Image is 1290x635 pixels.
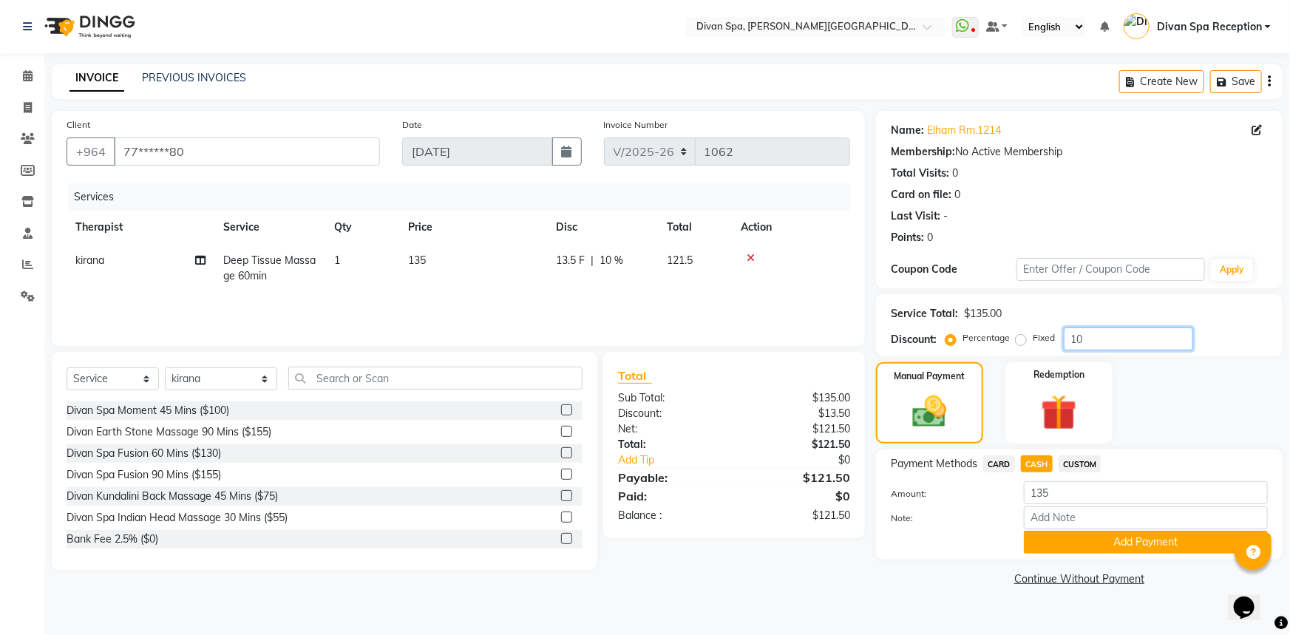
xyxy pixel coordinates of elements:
span: 1 [334,254,340,267]
span: 135 [408,254,426,267]
th: Service [214,211,325,244]
div: Divan Spa Fusion 60 Mins ($130) [67,446,221,461]
span: CASH [1021,455,1053,472]
div: 0 [954,187,960,203]
input: Search or Scan [288,367,583,390]
label: Percentage [963,331,1010,344]
a: Add Tip [607,452,755,468]
div: Divan Earth Stone Massage 90 Mins ($155) [67,424,271,440]
label: Redemption [1033,368,1084,381]
span: 10 % [600,253,623,268]
div: Discount: [607,406,734,421]
span: Divan Spa Reception [1157,19,1262,35]
a: INVOICE [69,65,124,92]
img: _gift.svg [1030,390,1088,435]
div: Net: [607,421,734,437]
a: Elham Rm.1214 [927,123,1001,138]
span: CUSTOM [1059,455,1101,472]
th: Therapist [67,211,214,244]
th: Action [732,211,850,244]
img: Divan Spa Reception [1124,13,1150,39]
th: Disc [547,211,658,244]
img: _cash.svg [902,392,958,432]
div: - [943,208,948,224]
div: Name: [891,123,924,138]
div: Total Visits: [891,166,949,181]
div: $135.00 [964,306,1002,322]
iframe: chat widget [1228,576,1275,620]
img: logo [38,6,139,47]
th: Price [399,211,547,244]
span: CARD [983,455,1015,472]
input: Enter Offer / Coupon Code [1016,258,1205,281]
div: $121.50 [734,508,861,523]
label: Fixed [1033,331,1055,344]
button: Apply [1211,259,1253,281]
div: Total: [607,437,734,452]
div: Services [68,183,861,211]
div: $0 [734,487,861,505]
div: Divan Spa Indian Head Massage 30 Mins ($55) [67,510,288,526]
div: Divan Kundalini Back Massage 45 Mins ($75) [67,489,278,504]
div: 0 [952,166,958,181]
label: Client [67,118,90,132]
label: Date [402,118,422,132]
div: Last Visit: [891,208,940,224]
span: Total [618,368,652,384]
span: Deep Tissue Massage 60min [223,254,316,282]
div: Bank Fee 2.5% ($0) [67,532,158,547]
input: Search by Name/Mobile/Email/Code [114,137,380,166]
div: Points: [891,230,924,245]
div: $121.50 [734,437,861,452]
div: Balance : [607,508,734,523]
input: Add Note [1024,506,1268,529]
div: 0 [927,230,933,245]
div: $13.50 [734,406,861,421]
div: Sub Total: [607,390,734,406]
div: Paid: [607,487,734,505]
input: Amount [1024,481,1268,504]
div: Service Total: [891,306,958,322]
label: Manual Payment [894,370,965,383]
label: Note: [880,512,1013,525]
div: Discount: [891,332,937,347]
label: Invoice Number [604,118,668,132]
span: | [591,253,594,268]
div: Divan Spa Fusion 90 Mins ($155) [67,467,221,483]
th: Qty [325,211,399,244]
button: Add Payment [1024,531,1268,554]
span: 13.5 F [556,253,585,268]
span: kirana [75,254,104,267]
a: PREVIOUS INVOICES [142,71,246,84]
span: 121.5 [667,254,693,267]
button: +964 [67,137,115,166]
button: Create New [1119,70,1204,93]
div: Divan Spa Moment 45 Mins ($100) [67,403,229,418]
div: $135.00 [734,390,861,406]
div: Coupon Code [891,262,1016,277]
div: $0 [756,452,861,468]
label: Amount: [880,487,1013,500]
a: Continue Without Payment [879,571,1280,587]
div: Payable: [607,469,734,486]
span: Payment Methods [891,456,977,472]
button: Save [1210,70,1262,93]
div: No Active Membership [891,144,1268,160]
div: $121.50 [734,421,861,437]
th: Total [658,211,732,244]
div: $121.50 [734,469,861,486]
div: Membership: [891,144,955,160]
div: Card on file: [891,187,951,203]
